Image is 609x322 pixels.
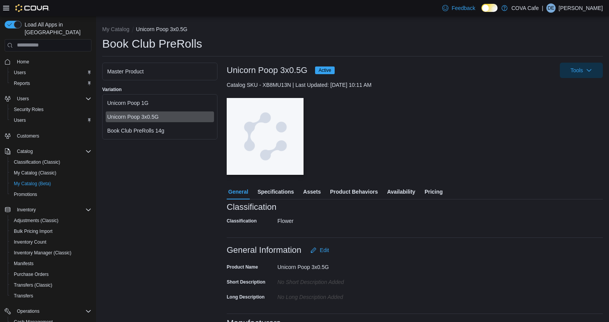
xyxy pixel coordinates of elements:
button: Transfers (Classic) [8,280,95,290]
img: Image for Cova Placeholder [227,98,304,175]
span: Inventory Count [11,237,91,247]
a: Promotions [11,190,40,199]
a: Inventory Count [11,237,50,247]
span: General [228,184,248,199]
span: Load All Apps in [GEOGRAPHIC_DATA] [22,21,91,36]
a: Users [11,68,29,77]
span: Reports [14,80,30,86]
span: Users [14,70,26,76]
button: My Catalog [102,26,129,32]
span: Assets [303,184,321,199]
span: Operations [17,308,40,314]
button: Transfers [8,290,95,301]
span: Purchase Orders [14,271,49,277]
span: Users [14,94,91,103]
span: Pricing [425,184,443,199]
button: Unicorn Poop 3x0.5G [136,26,188,32]
span: Catalog [14,147,91,156]
span: Inventory [17,207,36,213]
span: Home [14,57,91,66]
span: Manifests [11,259,91,268]
button: Reports [8,78,95,89]
button: Home [2,56,95,67]
a: Purchase Orders [11,270,52,279]
a: Classification (Classic) [11,158,63,167]
div: Unicorn Poop 3x0.5G [277,261,380,270]
span: Specifications [257,184,294,199]
a: Home [14,57,32,66]
button: My Catalog (Beta) [8,178,95,189]
a: My Catalog (Classic) [11,168,60,178]
span: Inventory Manager (Classic) [14,250,71,256]
div: Catalog SKU - XB8MU13N | Last Updated: [DATE] 10:11 AM [227,81,603,89]
h3: Unicorn Poop 3x0.5G [227,66,307,75]
span: Transfers [11,291,91,300]
div: Dave Emmett [546,3,556,13]
a: My Catalog (Beta) [11,179,54,188]
button: Users [8,67,95,78]
span: Adjustments (Classic) [11,216,91,225]
a: Transfers [11,291,36,300]
h3: General Information [227,246,301,255]
p: COVA Cafe [511,3,539,13]
div: Master Product [107,68,212,75]
a: Users [11,116,29,125]
a: Security Roles [11,105,46,114]
div: No Short Description added [277,276,380,285]
div: No Long Description added [277,291,380,300]
span: Transfers [14,293,33,299]
a: Customers [14,131,42,141]
span: Users [11,68,91,77]
img: Cova [15,4,50,12]
span: Inventory Manager (Classic) [11,248,91,257]
span: Transfers (Classic) [11,281,91,290]
button: Customers [2,130,95,141]
button: Users [8,115,95,126]
div: Unicorn Poop 1G [107,99,212,107]
span: Customers [17,133,39,139]
label: Long Description [227,294,265,300]
a: Inventory Manager (Classic) [11,248,75,257]
span: My Catalog (Beta) [14,181,51,187]
span: Promotions [14,191,37,198]
span: Promotions [11,190,91,199]
span: Availability [387,184,415,199]
h3: Classification [227,202,277,212]
span: Purchase Orders [11,270,91,279]
span: Product Behaviors [330,184,378,199]
button: Promotions [8,189,95,200]
span: Inventory [14,205,91,214]
button: Catalog [14,147,36,156]
div: Flower [277,215,380,224]
button: Classification (Classic) [8,157,95,168]
span: Active [319,67,331,74]
button: Operations [14,307,43,316]
span: Edit [320,246,329,254]
button: Tools [560,63,603,78]
span: Adjustments (Classic) [14,217,58,224]
p: | [542,3,543,13]
button: Bulk Pricing Import [8,226,95,237]
span: My Catalog (Beta) [11,179,91,188]
a: Transfers (Classic) [11,281,55,290]
span: My Catalog (Classic) [14,170,56,176]
span: Inventory Count [14,239,46,245]
span: Users [11,116,91,125]
span: Bulk Pricing Import [14,228,53,234]
button: Edit [307,242,332,258]
a: Reports [11,79,33,88]
label: Short Description [227,279,266,285]
span: Manifests [14,261,33,267]
button: Inventory Count [8,237,95,247]
button: Users [14,94,32,103]
span: Operations [14,307,91,316]
span: Catalog [17,148,33,154]
label: Classification [227,218,257,224]
span: Reports [11,79,91,88]
nav: An example of EuiBreadcrumbs [102,25,603,35]
input: Dark Mode [481,4,498,12]
button: Inventory [2,204,95,215]
span: Tools [571,66,583,74]
span: Classification (Classic) [14,159,60,165]
div: Book Club PreRolls 14g [107,127,212,134]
